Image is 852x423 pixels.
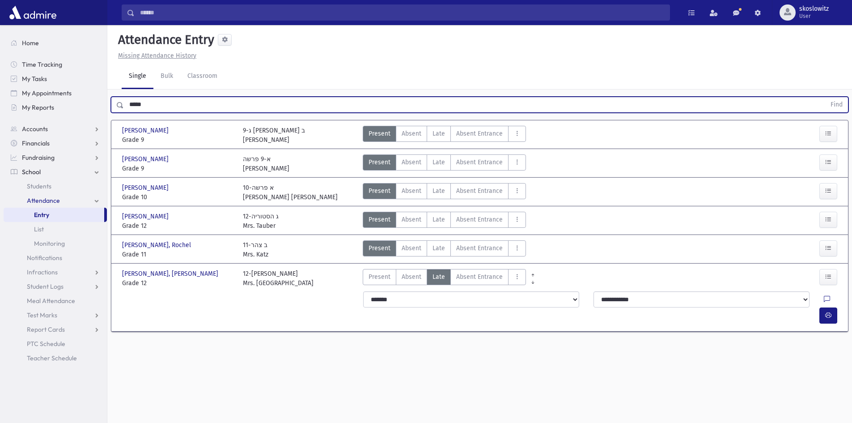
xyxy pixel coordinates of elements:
span: Present [369,158,390,167]
span: [PERSON_NAME] [122,126,170,135]
a: School [4,165,107,179]
a: Report Cards [4,322,107,337]
a: Missing Attendance History [114,52,196,60]
a: Bulk [153,64,180,89]
span: Present [369,272,390,282]
a: Home [4,36,107,50]
span: Notifications [27,254,62,262]
a: PTC Schedule [4,337,107,351]
span: Present [369,215,390,224]
span: Absent [402,244,421,253]
span: Grade 12 [122,278,234,288]
div: AttTypes [363,183,526,202]
span: Grade 12 [122,221,234,231]
h5: Attendance Entry [114,32,214,47]
a: Time Tracking [4,57,107,72]
span: Grade 9 [122,135,234,145]
div: AttTypes [363,154,526,173]
a: List [4,222,107,236]
span: Financials [22,139,50,147]
a: Teacher Schedule [4,351,107,365]
span: Late [432,244,445,253]
a: My Reports [4,100,107,115]
a: Meal Attendance [4,294,107,308]
span: Teacher Schedule [27,354,77,362]
span: Monitoring [34,239,65,248]
div: 12-[PERSON_NAME] Mrs. [GEOGRAPHIC_DATA] [243,269,314,288]
input: Search [135,4,670,21]
div: א-9 פרשה [PERSON_NAME] [243,154,289,173]
span: My Appointments [22,89,72,97]
span: Fundraising [22,154,55,162]
u: Missing Attendance History [118,52,196,60]
span: Absent [402,186,421,196]
a: Student Logs [4,279,107,294]
span: Absent Entrance [456,186,503,196]
span: [PERSON_NAME] [122,154,170,164]
span: PTC Schedule [27,340,65,348]
span: My Tasks [22,75,47,83]
button: Find [825,97,848,112]
div: AttTypes [363,269,526,288]
span: Absent Entrance [456,272,503,282]
span: Accounts [22,125,48,133]
span: Late [432,129,445,138]
span: Students [27,182,51,190]
span: [PERSON_NAME] [122,212,170,221]
div: 10-א פרשה [PERSON_NAME] [PERSON_NAME] [243,183,338,202]
span: Test Marks [27,311,57,319]
span: Attendance [27,197,60,205]
span: Absent Entrance [456,129,503,138]
span: Absent [402,272,421,282]
span: List [34,225,44,233]
span: Absent Entrance [456,244,503,253]
div: ג-9 [PERSON_NAME] ב [PERSON_NAME] [243,126,305,145]
span: Absent Entrance [456,215,503,224]
span: Time Tracking [22,60,62,68]
div: AttTypes [363,126,526,145]
span: [PERSON_NAME] [122,183,170,192]
a: Financials [4,136,107,150]
a: Test Marks [4,308,107,322]
span: [PERSON_NAME], Rochel [122,240,193,250]
a: My Appointments [4,86,107,100]
span: Present [369,129,390,138]
div: AttTypes [363,212,526,231]
span: Present [369,186,390,196]
a: Attendance [4,193,107,208]
span: Home [22,39,39,47]
a: Infractions [4,265,107,279]
span: Meal Attendance [27,297,75,305]
div: AttTypes [363,240,526,259]
a: Students [4,179,107,193]
span: Absent [402,158,421,167]
span: Late [432,186,445,196]
span: Grade 11 [122,250,234,259]
span: Entry [34,211,49,219]
div: 12-ג הסטוריה Mrs. Tauber [243,212,279,231]
span: Student Logs [27,282,64,291]
a: Monitoring [4,236,107,251]
span: Late [432,158,445,167]
span: Report Cards [27,325,65,333]
a: Fundraising [4,150,107,165]
a: Accounts [4,122,107,136]
span: [PERSON_NAME], [PERSON_NAME] [122,269,220,278]
span: School [22,168,41,176]
a: Notifications [4,251,107,265]
span: Present [369,244,390,253]
img: AdmirePro [7,4,59,21]
span: Grade 9 [122,164,234,173]
span: User [799,13,829,20]
a: Entry [4,208,104,222]
span: Absent [402,129,421,138]
span: Absent Entrance [456,158,503,167]
span: Grade 10 [122,192,234,202]
div: 11-ב צהר Mrs. Katz [243,240,268,259]
a: My Tasks [4,72,107,86]
span: Late [432,272,445,282]
a: Single [122,64,153,89]
span: Late [432,215,445,224]
span: Absent [402,215,421,224]
span: My Reports [22,103,54,111]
